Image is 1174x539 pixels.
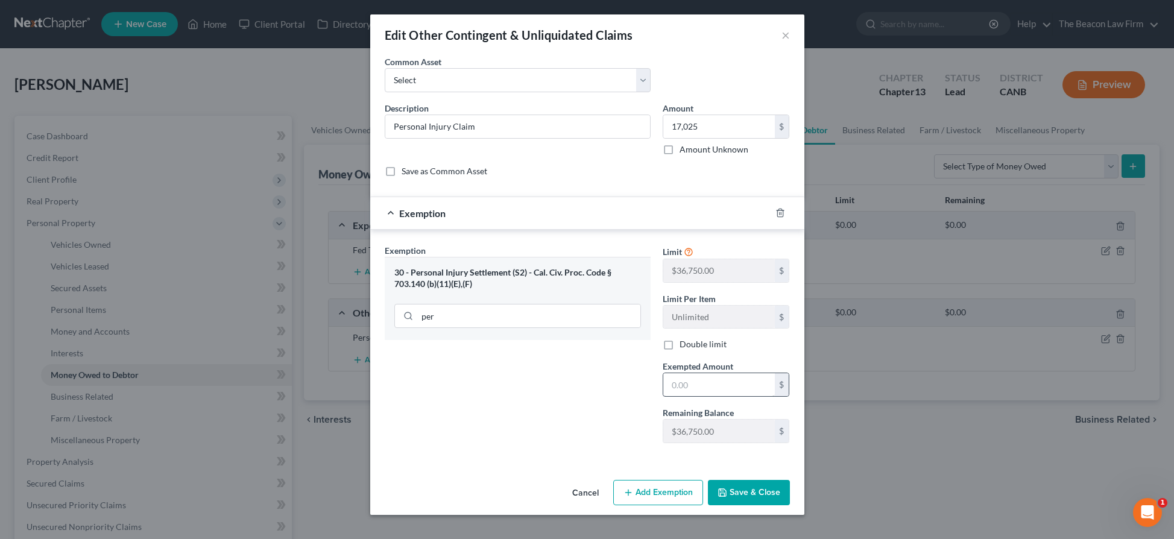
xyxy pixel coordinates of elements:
[775,115,789,138] div: $
[563,481,608,505] button: Cancel
[663,373,775,396] input: 0.00
[775,420,789,443] div: $
[680,338,727,350] label: Double limit
[680,143,748,156] label: Amount Unknown
[781,28,790,42] button: ×
[385,27,633,43] div: Edit Other Contingent & Unliquidated Claims
[402,165,487,177] label: Save as Common Asset
[663,361,733,371] span: Exempted Amount
[663,115,775,138] input: 0.00
[663,259,775,282] input: --
[775,306,789,329] div: $
[399,207,446,219] span: Exemption
[663,406,734,419] label: Remaining Balance
[417,304,640,327] input: Search exemption rules...
[663,306,775,329] input: --
[385,103,429,113] span: Description
[385,245,426,256] span: Exemption
[613,480,703,505] button: Add Exemption
[663,102,693,115] label: Amount
[385,115,650,138] input: Describe...
[663,292,716,305] label: Limit Per Item
[385,55,441,68] label: Common Asset
[663,247,682,257] span: Limit
[1158,498,1167,508] span: 1
[775,259,789,282] div: $
[1133,498,1162,527] iframe: Intercom live chat
[394,267,641,289] div: 30 - Personal Injury Settlement (S2) - Cal. Civ. Proc. Code § 703.140 (b)(11)(E),(F)
[775,373,789,396] div: $
[663,420,775,443] input: --
[708,480,790,505] button: Save & Close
